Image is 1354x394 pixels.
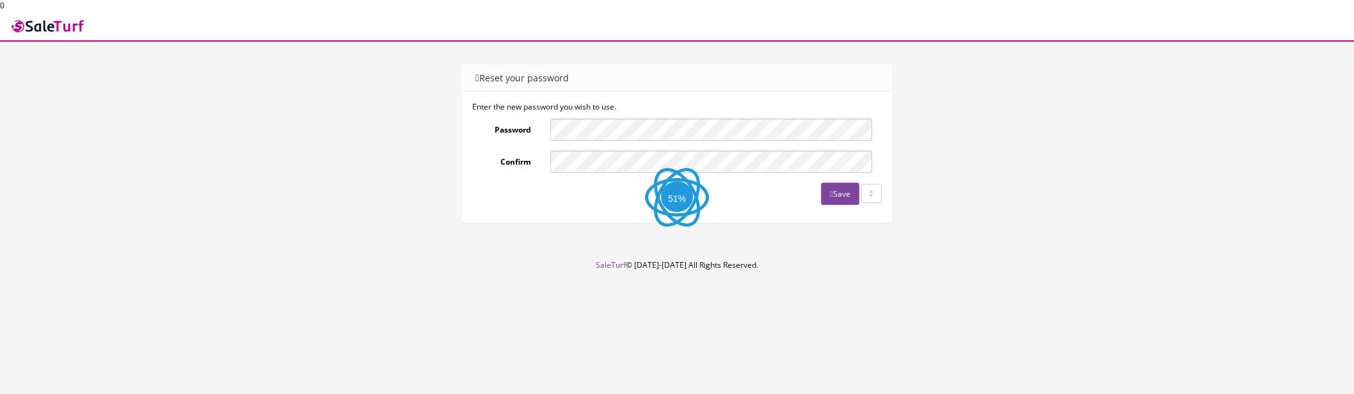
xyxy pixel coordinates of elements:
[821,183,859,205] button: Save
[10,17,86,35] img: SaleTurf
[472,151,541,168] label: Confirm
[596,259,626,270] a: SaleTurf
[472,119,541,136] label: Password
[475,73,879,83] h1: Reset your password
[472,101,882,113] p: Enter the new password you wish to use.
